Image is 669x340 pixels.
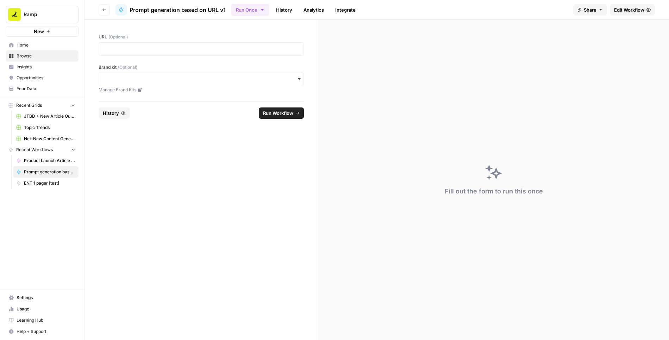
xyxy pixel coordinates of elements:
a: Analytics [299,4,328,16]
span: (Optional) [108,34,128,40]
a: Prompt generation based on URL v1 [13,166,79,178]
span: Product Launch Article Automation [24,157,75,164]
span: Usage [17,306,75,312]
button: Run Once [231,4,269,16]
span: New [34,28,44,35]
span: Net-New Content Generator - Grid Template [24,136,75,142]
span: Opportunities [17,75,75,81]
a: Home [6,39,79,51]
span: Browse [17,53,75,59]
label: URL [99,34,304,40]
a: Manage Brand Kits [99,87,304,93]
button: Workspace: Ramp [6,6,79,23]
button: Recent Grids [6,100,79,111]
span: Prompt generation based on URL v1 [24,169,75,175]
a: History [272,4,296,16]
a: Edit Workflow [610,4,655,16]
span: JTBD + New Article Output [24,113,75,119]
span: Settings [17,295,75,301]
a: Net-New Content Generator - Grid Template [13,133,79,144]
a: Settings [6,292,79,303]
label: Brand kit [99,64,304,70]
a: Integrate [331,4,360,16]
a: Your Data [6,83,79,94]
button: Help + Support [6,326,79,337]
span: (Optional) [118,64,137,70]
span: Run Workflow [263,110,293,117]
a: ENT 1 pager [test] [13,178,79,189]
span: Learning Hub [17,317,75,323]
span: Prompt generation based on URL v1 [130,6,226,14]
button: Recent Workflows [6,144,79,155]
button: New [6,26,79,37]
button: Run Workflow [259,107,304,119]
a: Browse [6,50,79,62]
a: Insights [6,61,79,73]
span: Ramp [24,11,66,18]
span: Share [584,6,596,13]
button: History [99,107,130,119]
span: Recent Grids [16,102,42,109]
a: Opportunities [6,72,79,84]
a: Learning Hub [6,315,79,326]
button: Share [573,4,607,16]
span: Home [17,42,75,48]
a: Product Launch Article Automation [13,155,79,166]
a: Usage [6,303,79,315]
span: ENT 1 pager [test] [24,180,75,186]
span: Edit Workflow [614,6,644,13]
a: Prompt generation based on URL v1 [115,4,226,16]
div: Fill out the form to run this once [445,186,543,196]
a: JTBD + New Article Output [13,111,79,122]
span: Recent Workflows [16,147,53,153]
span: History [103,110,119,117]
span: Insights [17,64,75,70]
img: Ramp Logo [8,8,21,21]
span: Topic Trends [24,124,75,131]
a: Topic Trends [13,122,79,133]
span: Help + Support [17,328,75,335]
span: Your Data [17,86,75,92]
